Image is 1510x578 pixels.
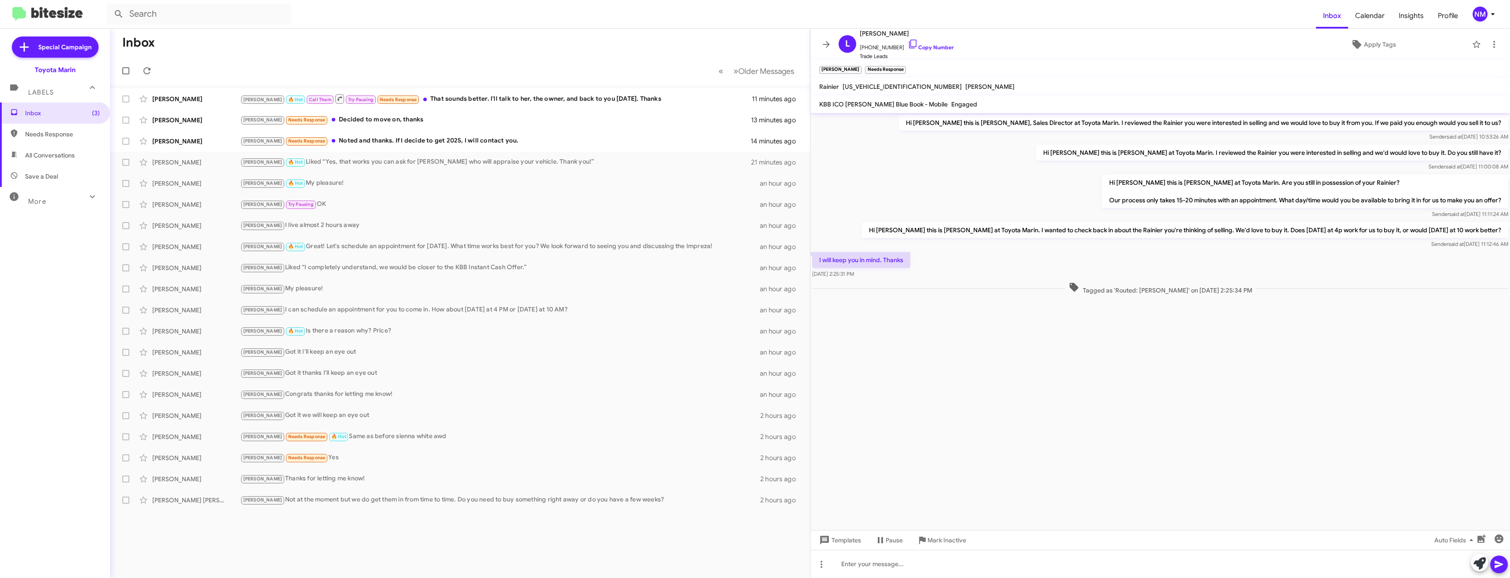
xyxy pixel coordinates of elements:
[152,454,240,462] div: [PERSON_NAME]
[760,390,803,399] div: an hour ago
[92,109,100,117] span: (3)
[243,201,282,207] span: [PERSON_NAME]
[1431,3,1465,29] a: Profile
[152,116,240,124] div: [PERSON_NAME]
[152,348,240,357] div: [PERSON_NAME]
[760,411,803,420] div: 2 hours ago
[106,4,291,25] input: Search
[927,532,966,548] span: Mark Inactive
[1429,163,1508,170] span: Sender [DATE] 11:00:08 AM
[240,115,751,125] div: Decided to move on, thanks
[1429,133,1508,140] span: Sender [DATE] 10:53:26 AM
[152,390,240,399] div: [PERSON_NAME]
[152,475,240,483] div: [PERSON_NAME]
[760,179,803,188] div: an hour ago
[1392,3,1431,29] span: Insights
[240,347,760,357] div: Got it I'll keep an eye out
[817,532,861,548] span: Templates
[843,83,962,91] span: [US_VEHICLE_IDENTIFICATION_NUMBER]
[865,66,905,74] small: Needs Response
[122,36,155,50] h1: Inbox
[733,66,738,77] span: »
[751,137,803,146] div: 14 minutes ago
[1446,163,1461,170] span: said at
[38,43,92,51] span: Special Campaign
[860,28,954,39] span: [PERSON_NAME]
[152,158,240,167] div: [PERSON_NAME]
[243,138,282,144] span: [PERSON_NAME]
[243,455,282,461] span: [PERSON_NAME]
[243,476,282,482] span: [PERSON_NAME]
[751,158,803,167] div: 21 minutes ago
[760,369,803,378] div: an hour ago
[288,97,303,102] span: 🔥 Hot
[152,137,240,146] div: [PERSON_NAME]
[1348,3,1392,29] span: Calendar
[243,223,282,228] span: [PERSON_NAME]
[240,157,751,167] div: Liked “Yes, that works you can ask for [PERSON_NAME] who will appraise your vehicle. Thank you!”
[240,284,760,294] div: My pleasure!
[760,306,803,315] div: an hour ago
[240,305,760,315] div: I can schedule an appointment for you to come in. How about [DATE] at 4 PM or [DATE] at 10 AM?
[1102,175,1508,208] p: Hi [PERSON_NAME] this is [PERSON_NAME] at Toyota Marin. Are you still in possession of your Raini...
[243,307,282,313] span: [PERSON_NAME]
[288,434,326,439] span: Needs Response
[760,242,803,251] div: an hour ago
[152,263,240,272] div: [PERSON_NAME]
[868,532,910,548] button: Pause
[288,455,326,461] span: Needs Response
[28,198,46,205] span: More
[152,432,240,441] div: [PERSON_NAME]
[718,66,723,77] span: «
[380,97,417,102] span: Needs Response
[760,496,803,505] div: 2 hours ago
[152,242,240,251] div: [PERSON_NAME]
[812,252,910,268] p: I will keep you in mind. Thanks
[760,475,803,483] div: 2 hours ago
[243,434,282,439] span: [PERSON_NAME]
[243,159,282,165] span: [PERSON_NAME]
[28,88,54,96] span: Labels
[240,136,751,146] div: Noted and thanks. If I decide to get 2025, I will contact you.
[1434,532,1477,548] span: Auto Fields
[1316,3,1348,29] span: Inbox
[152,285,240,293] div: [PERSON_NAME]
[288,328,303,334] span: 🔥 Hot
[812,271,854,277] span: [DATE] 2:25:31 PM
[728,62,799,80] button: Next
[899,115,1508,131] p: Hi [PERSON_NAME] this is [PERSON_NAME], Sales Director at Toyota Marin. I reviewed the Rainier yo...
[760,348,803,357] div: an hour ago
[751,116,803,124] div: 13 minutes ago
[152,200,240,209] div: [PERSON_NAME]
[288,159,303,165] span: 🔥 Hot
[1449,211,1465,217] span: said at
[35,66,76,74] div: Toyota Marin
[240,432,760,442] div: Same as before sienna white awd
[25,151,75,160] span: All Conversations
[760,327,803,336] div: an hour ago
[240,326,760,336] div: Is there a reason why? Price?
[240,389,760,399] div: Congrats thanks for letting me know!
[908,44,954,51] a: Copy Number
[1432,211,1508,217] span: Sender [DATE] 11:11:24 AM
[243,180,282,186] span: [PERSON_NAME]
[243,117,282,123] span: [PERSON_NAME]
[910,532,973,548] button: Mark Inactive
[240,495,760,505] div: Not at the moment but we do get them in from time to time. Do you need to buy something right awa...
[288,117,326,123] span: Needs Response
[845,37,850,51] span: L
[240,453,760,463] div: Yes
[243,265,282,271] span: [PERSON_NAME]
[152,327,240,336] div: [PERSON_NAME]
[25,172,58,181] span: Save a Deal
[1036,145,1508,161] p: Hi [PERSON_NAME] this is [PERSON_NAME] at Toyota Marin. I reviewed the Rainier you were intereste...
[243,286,282,292] span: [PERSON_NAME]
[243,413,282,418] span: [PERSON_NAME]
[25,130,100,139] span: Needs Response
[243,370,282,376] span: [PERSON_NAME]
[760,285,803,293] div: an hour ago
[752,95,803,103] div: 11 minutes ago
[1278,37,1468,52] button: Apply Tags
[243,349,282,355] span: [PERSON_NAME]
